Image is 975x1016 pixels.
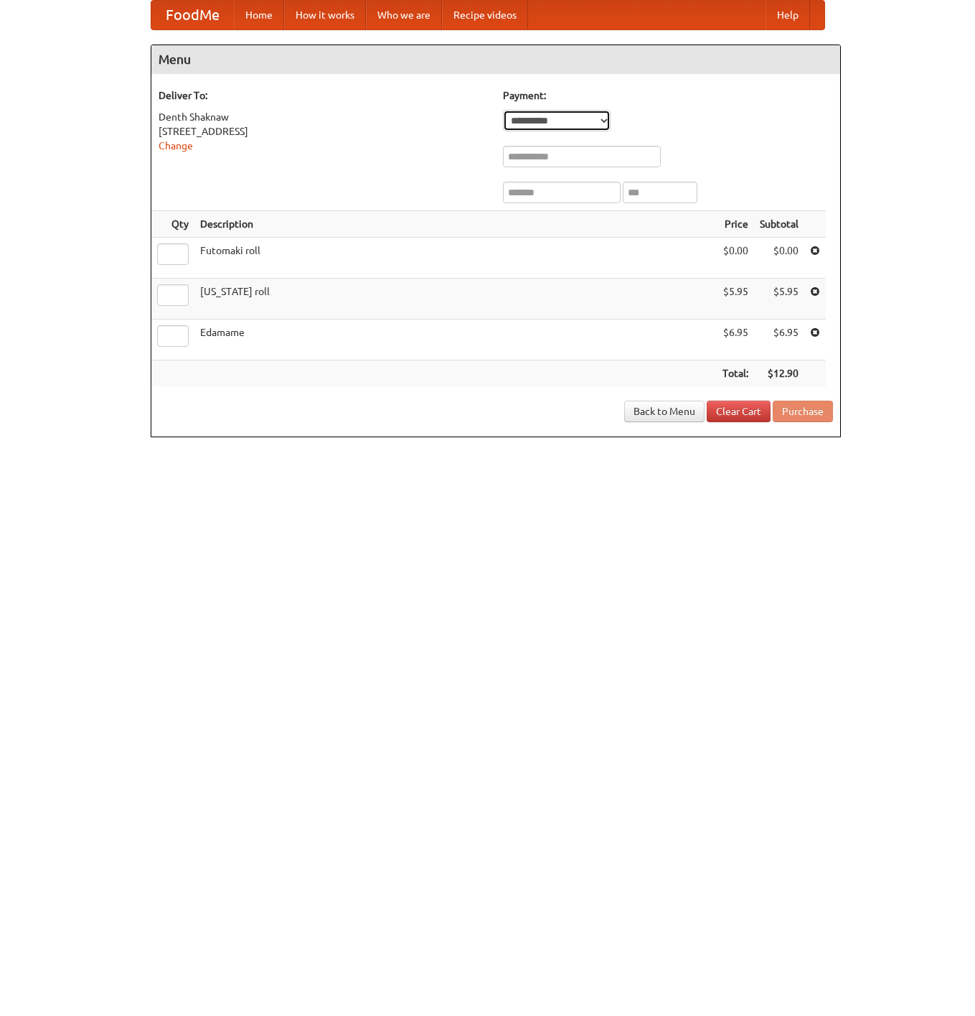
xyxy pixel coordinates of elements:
a: How it works [284,1,366,29]
a: Recipe videos [442,1,528,29]
a: Clear Cart [707,401,771,422]
th: Subtotal [754,211,804,238]
td: $5.95 [717,279,754,320]
h5: Payment: [503,88,833,103]
td: $0.00 [717,238,754,279]
a: Back to Menu [624,401,705,422]
a: Help [766,1,810,29]
td: $5.95 [754,279,804,320]
button: Purchase [773,401,833,422]
h4: Menu [151,45,840,74]
div: [STREET_ADDRESS] [159,124,489,139]
a: FoodMe [151,1,234,29]
td: $0.00 [754,238,804,279]
th: Description [194,211,717,238]
a: Home [234,1,284,29]
th: Qty [151,211,194,238]
td: $6.95 [717,320,754,360]
h5: Deliver To: [159,88,489,103]
a: Change [159,140,193,152]
a: Who we are [366,1,442,29]
td: Edamame [194,320,717,360]
th: Price [717,211,754,238]
td: [US_STATE] roll [194,279,717,320]
td: $6.95 [754,320,804,360]
div: Denth Shaknaw [159,110,489,124]
th: $12.90 [754,360,804,387]
td: Futomaki roll [194,238,717,279]
th: Total: [717,360,754,387]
